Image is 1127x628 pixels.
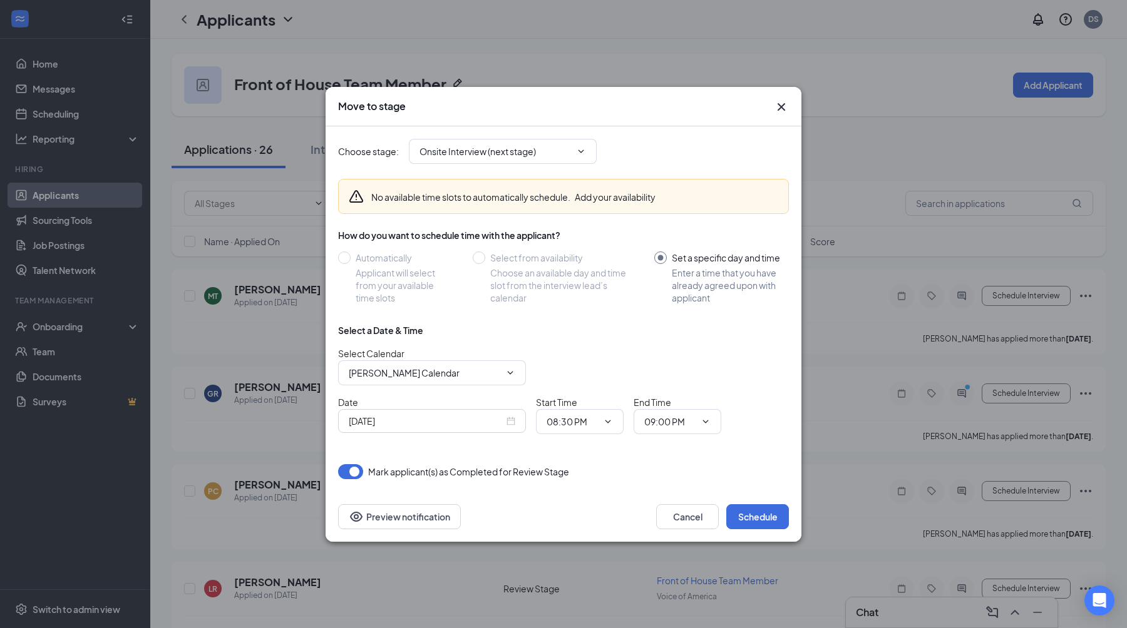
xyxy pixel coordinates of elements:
button: Schedule [726,504,789,529]
span: Select Calendar [338,348,404,359]
div: How do you want to schedule time with the applicant? [338,229,789,241]
input: End time [644,415,696,428]
svg: ChevronDown [576,146,586,156]
input: Start time [547,415,598,428]
button: Preview notificationEye [338,504,461,529]
span: End Time [634,397,671,408]
svg: ChevronDown [701,417,711,427]
span: Choose stage : [338,144,399,158]
div: Open Intercom Messenger [1084,585,1114,615]
button: Cancel [656,504,719,529]
svg: Warning [349,189,364,204]
button: Add your availability [575,191,656,203]
div: No available time slots to automatically schedule. [371,191,656,203]
svg: ChevronDown [505,368,515,378]
button: Close [774,99,789,114]
span: Mark applicant(s) as Completed for Review Stage [368,464,569,479]
span: Start Time [536,397,577,408]
svg: Eye [349,509,364,524]
svg: ChevronDown [603,417,613,427]
div: Select a Date & Time [338,324,423,337]
h3: Move to stage [338,99,406,113]
span: Date [338,397,358,408]
input: Sep 15, 2025 [349,414,504,428]
svg: Cross [774,99,789,114]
